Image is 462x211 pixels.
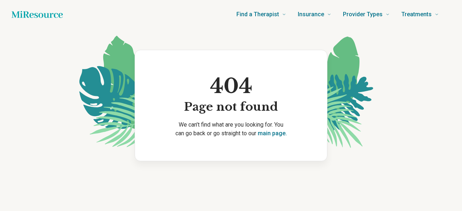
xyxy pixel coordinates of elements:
p: We can’t find what are you looking for. You can go back or go straight to our [147,120,315,138]
span: Insurance [298,9,324,19]
a: Home page [12,7,63,22]
span: Provider Types [343,9,383,19]
span: 404 [184,73,278,100]
span: Treatments [401,9,432,19]
span: Find a Therapist [236,9,279,19]
span: Page not found [184,100,278,115]
a: main page. [258,130,287,137]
